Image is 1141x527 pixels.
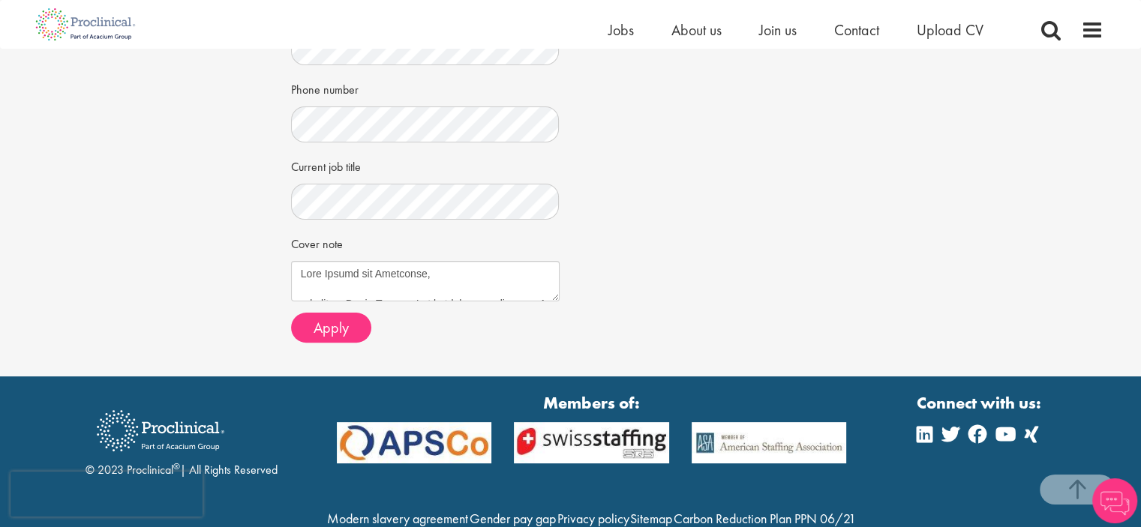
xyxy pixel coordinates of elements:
[557,510,629,527] a: Privacy policy
[470,510,556,527] a: Gender pay gap
[291,154,361,176] label: Current job title
[86,400,236,462] img: Proclinical Recruitment
[291,313,371,343] button: Apply
[503,422,680,463] img: APSCo
[11,472,203,517] iframe: reCAPTCHA
[759,20,797,40] a: Join us
[680,422,858,463] img: APSCo
[917,20,983,40] a: Upload CV
[327,510,468,527] a: Modern slavery agreement
[326,422,503,463] img: APSCo
[314,318,349,337] span: Apply
[86,399,278,479] div: © 2023 Proclinical | All Rights Reserved
[834,20,879,40] a: Contact
[291,76,359,99] label: Phone number
[630,510,672,527] a: Sitemap
[608,20,634,40] a: Jobs
[674,510,856,527] a: Carbon Reduction Plan PPN 06/21
[173,460,180,472] sup: ®
[291,231,343,253] label: Cover note
[1092,478,1137,523] img: Chatbot
[337,391,847,415] strong: Members of:
[917,391,1044,415] strong: Connect with us:
[671,20,722,40] a: About us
